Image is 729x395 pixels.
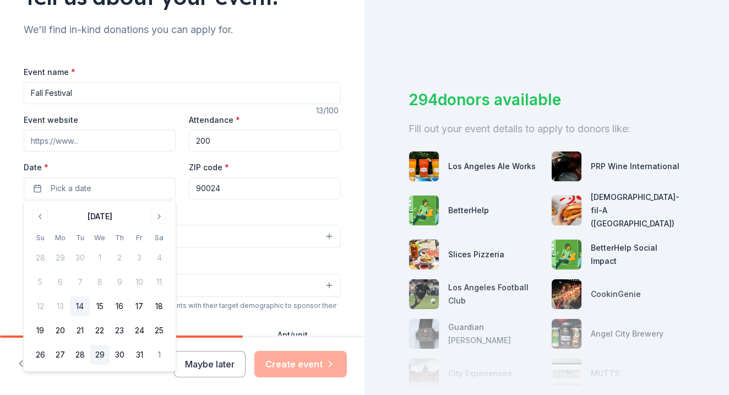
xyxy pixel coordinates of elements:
button: 14 [70,296,90,316]
th: Friday [129,232,149,244]
div: 13 /100 [316,104,341,117]
button: 15 [90,296,110,316]
th: Monday [50,232,70,244]
button: 30 [110,345,129,365]
input: 12345 (U.S. only) [189,177,341,199]
img: photo for Los Angeles Ale Works [409,151,439,181]
div: [DEMOGRAPHIC_DATA]-fil-A ([GEOGRAPHIC_DATA]) [591,191,685,230]
button: Pick a date [24,177,176,199]
button: 17 [129,296,149,316]
button: 29 [90,345,110,365]
div: BetterHelp [448,204,489,217]
button: 1 [149,345,169,365]
input: Spring Fundraiser [24,82,341,104]
img: photo for BetterHelp [409,196,439,225]
button: Select [24,225,341,248]
div: Slices Pizzeria [448,248,504,261]
div: BetterHelp Social Impact [591,241,685,268]
div: [DATE] [88,210,112,223]
button: 16 [110,296,129,316]
th: Wednesday [90,232,110,244]
button: Go to next month [151,209,167,224]
label: Event website [24,115,78,126]
button: 26 [30,345,50,365]
img: photo for BetterHelp Social Impact [552,240,581,269]
button: 25 [149,321,169,340]
label: Attendance [189,115,240,126]
button: 27 [50,345,70,365]
button: 23 [110,321,129,340]
label: Date [24,162,176,173]
img: photo for Slices Pizzeria [409,240,439,269]
div: 294 donors available [409,88,685,111]
label: ZIP code [189,162,229,173]
th: Thursday [110,232,129,244]
th: Saturday [149,232,169,244]
button: 24 [129,321,149,340]
button: 31 [129,345,149,365]
img: photo for Chick-fil-A (Los Angeles) [552,196,581,225]
th: Tuesday [70,232,90,244]
button: 21 [70,321,90,340]
div: Fill out your event details to apply to donors like: [409,120,685,138]
div: We'll find in-kind donations you can apply for. [24,21,341,39]
button: Back [18,353,47,376]
button: Maybe later [174,351,246,377]
div: We use this information to help brands find events with their target demographic to sponsor their... [24,301,341,319]
button: Select [24,274,341,297]
button: Go to previous month [32,209,48,224]
span: Pick a date [51,182,91,195]
button: 22 [90,321,110,340]
input: https://www... [24,129,176,151]
button: 20 [50,321,70,340]
label: Event name [24,67,75,78]
label: Apt/unit [278,329,308,340]
div: PRP Wine International [591,160,679,173]
th: Sunday [30,232,50,244]
input: 20 [189,129,341,151]
button: 18 [149,296,169,316]
img: photo for PRP Wine International [552,151,581,181]
div: Los Angeles Ale Works [448,160,536,173]
button: 19 [30,321,50,340]
button: 28 [70,345,90,365]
